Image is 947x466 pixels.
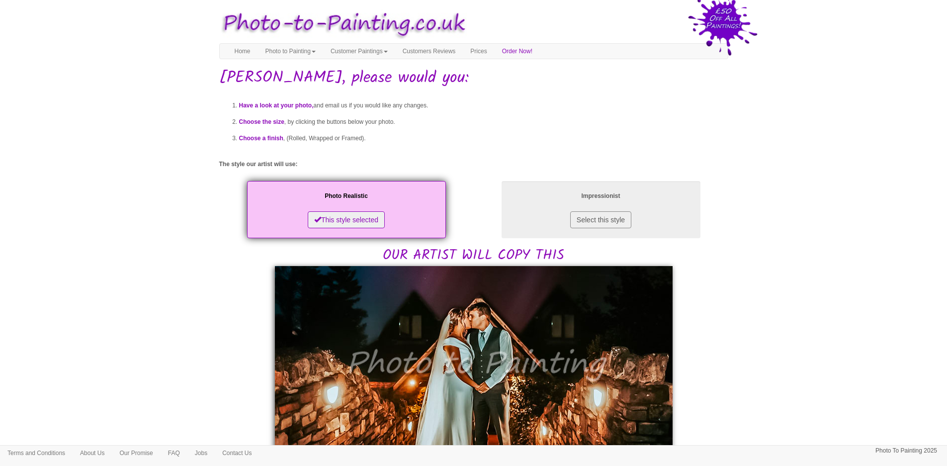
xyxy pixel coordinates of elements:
h1: [PERSON_NAME], please would you: [219,69,728,87]
a: Customer Paintings [323,44,395,59]
a: FAQ [161,446,187,461]
img: Photo to Painting [214,5,469,43]
a: Home [227,44,258,59]
p: Impressionist [512,191,690,201]
button: This style selected [308,211,385,228]
h2: OUR ARTIST WILL COPY THIS [219,179,728,264]
span: Have a look at your photo, [239,102,314,109]
label: The style our artist will use: [219,160,298,169]
button: Select this style [570,211,631,228]
a: Contact Us [215,446,259,461]
a: Order Now! [495,44,540,59]
span: Choose the size [239,118,284,125]
a: Prices [463,44,494,59]
li: , by clicking the buttons below your photo. [239,114,728,130]
li: and email us if you would like any changes. [239,97,728,114]
a: Customers Reviews [395,44,463,59]
a: Photo to Painting [258,44,323,59]
a: Jobs [187,446,215,461]
li: , (Rolled, Wrapped or Framed). [239,130,728,147]
a: Our Promise [112,446,160,461]
a: About Us [73,446,112,461]
span: Choose a finish [239,135,283,142]
p: Photo Realistic [257,191,436,201]
p: Photo To Painting 2025 [875,446,937,456]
